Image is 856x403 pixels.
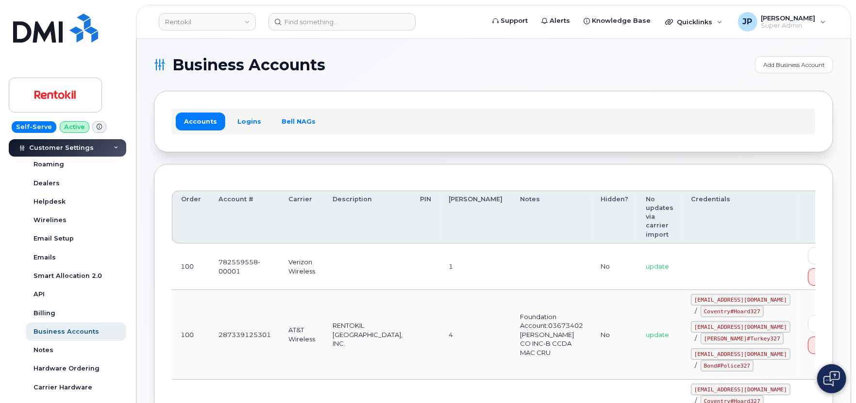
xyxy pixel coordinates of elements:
a: Edit [808,247,837,264]
code: Bond#Police327 [701,360,754,371]
a: Edit [808,315,837,332]
span: update [646,331,669,339]
td: No [592,243,637,290]
td: 100 [172,290,210,380]
td: Foundation Account:03673402 [PERSON_NAME] CO INC-B CCDA MAC CRU [511,290,592,380]
td: 782559558-00001 [210,243,280,290]
th: PIN [411,191,440,243]
th: No updates via carrier import [637,191,682,243]
a: Accounts [176,113,225,130]
td: Verizon Wireless [280,243,324,290]
td: 4 [440,290,511,380]
th: Credentials [682,191,799,243]
th: Account # [210,191,280,243]
td: AT&T Wireless [280,290,324,380]
td: 287339125301 [210,290,280,380]
th: Order [172,191,210,243]
a: Bell NAGs [273,113,324,130]
img: Open chat [823,371,840,387]
code: [PERSON_NAME]#Turkey327 [701,333,784,344]
th: Carrier [280,191,324,243]
span: / [695,334,697,342]
th: Notes [511,191,592,243]
code: [EMAIL_ADDRESS][DOMAIN_NAME] [691,294,790,306]
a: Logins [229,113,269,130]
td: 100 [172,243,210,290]
code: Coventry#Hoard327 [701,306,764,317]
code: [EMAIL_ADDRESS][DOMAIN_NAME] [691,384,790,395]
span: update [646,262,669,270]
code: [EMAIL_ADDRESS][DOMAIN_NAME] [691,348,790,360]
span: / [695,307,697,315]
td: 1 [440,243,511,290]
th: Hidden? [592,191,637,243]
td: No [592,290,637,380]
code: [EMAIL_ADDRESS][DOMAIN_NAME] [691,321,790,333]
th: [PERSON_NAME] [440,191,511,243]
span: / [695,361,697,369]
a: Add Business Account [755,56,833,73]
th: Description [324,191,411,243]
td: RENTOKIL [GEOGRAPHIC_DATA], INC. [324,290,411,380]
span: Business Accounts [172,58,325,72]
